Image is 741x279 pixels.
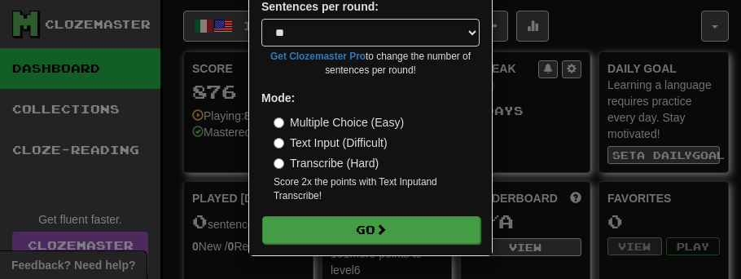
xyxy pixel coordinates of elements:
small: Score 2x the points with Text Input and Transcribe ! [274,175,480,203]
label: Transcribe (Hard) [274,155,379,171]
input: Transcribe (Hard) [274,158,284,169]
a: Get Clozemaster Pro [270,51,366,62]
label: Text Input (Difficult) [274,135,388,151]
button: Go [262,216,480,244]
label: Multiple Choice (Easy) [274,114,404,131]
input: Multiple Choice (Easy) [274,117,284,128]
small: to change the number of sentences per round! [261,50,480,77]
strong: Mode: [261,91,295,104]
input: Text Input (Difficult) [274,138,284,148]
